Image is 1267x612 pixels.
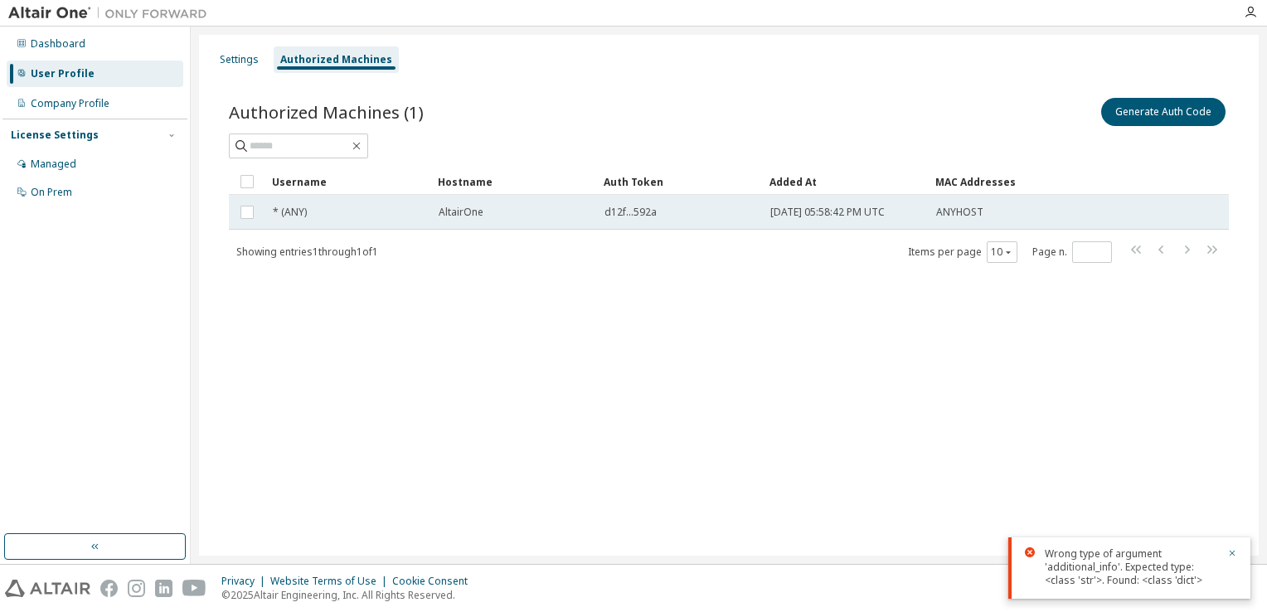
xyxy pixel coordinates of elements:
[272,168,425,195] div: Username
[936,206,983,219] span: ANYHOST
[280,53,392,66] div: Authorized Machines
[991,245,1013,259] button: 10
[229,100,424,124] span: Authorized Machines (1)
[935,168,1055,195] div: MAC Addresses
[128,580,145,597] img: instagram.svg
[182,580,206,597] img: youtube.svg
[439,206,483,219] span: AltairOne
[1045,547,1217,587] div: Wrong type of argument 'additional_info'. Expected type: <class 'str'>. Found: <class 'dict'>
[392,575,478,588] div: Cookie Consent
[273,206,307,219] span: * (ANY)
[270,575,392,588] div: Website Terms of Use
[31,67,95,80] div: User Profile
[5,580,90,597] img: altair_logo.svg
[8,5,216,22] img: Altair One
[438,168,590,195] div: Hostname
[31,37,85,51] div: Dashboard
[221,575,270,588] div: Privacy
[769,168,922,195] div: Added At
[155,580,172,597] img: linkedin.svg
[31,186,72,199] div: On Prem
[1101,98,1226,126] button: Generate Auth Code
[11,129,99,142] div: License Settings
[31,97,109,110] div: Company Profile
[1032,241,1112,263] span: Page n.
[770,206,885,219] span: [DATE] 05:58:42 PM UTC
[604,206,657,219] span: d12f...592a
[236,245,378,259] span: Showing entries 1 through 1 of 1
[220,53,259,66] div: Settings
[31,158,76,171] div: Managed
[100,580,118,597] img: facebook.svg
[908,241,1017,263] span: Items per page
[221,588,478,602] p: © 2025 Altair Engineering, Inc. All Rights Reserved.
[604,168,756,195] div: Auth Token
